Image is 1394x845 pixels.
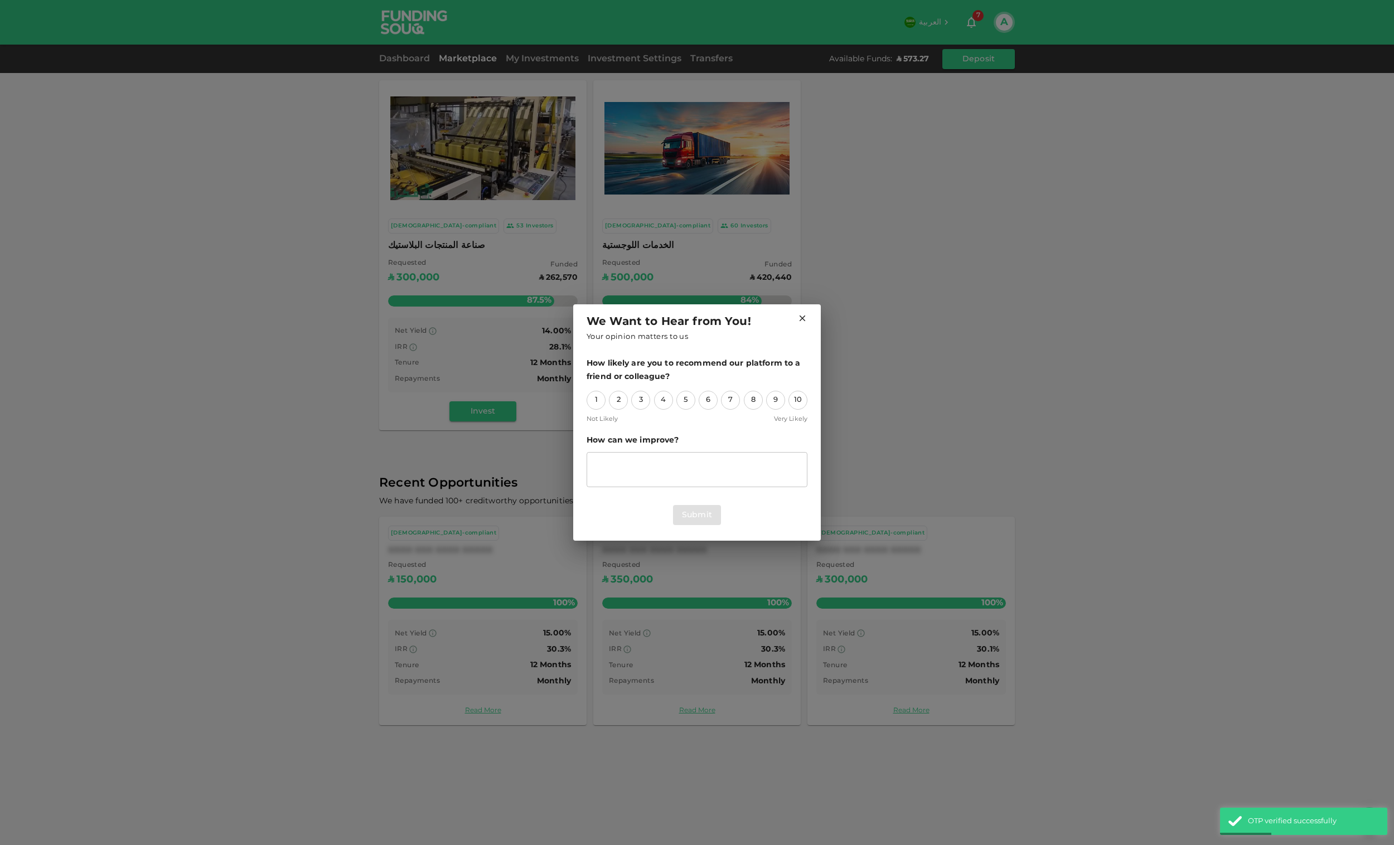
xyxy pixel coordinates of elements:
[587,414,618,425] span: Not Likely
[1248,816,1379,827] div: OTP verified successfully
[774,414,807,425] span: Very Likely
[744,391,763,410] div: 8
[788,391,807,410] div: 10
[594,457,800,482] textarea: suggestion
[699,391,718,410] div: 6
[587,391,606,410] div: 1
[587,357,807,384] span: How likely are you to recommend our platform to a friend or colleague?
[766,391,785,410] div: 9
[676,391,695,410] div: 5
[609,391,628,410] div: 2
[631,391,650,410] div: 3
[654,391,673,410] div: 4
[587,313,751,331] span: We Want to Hear from You!
[587,434,807,448] span: How can we improve?
[587,452,807,487] div: suggestion
[721,391,740,410] div: 7
[587,331,688,343] span: Your opinion matters to us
